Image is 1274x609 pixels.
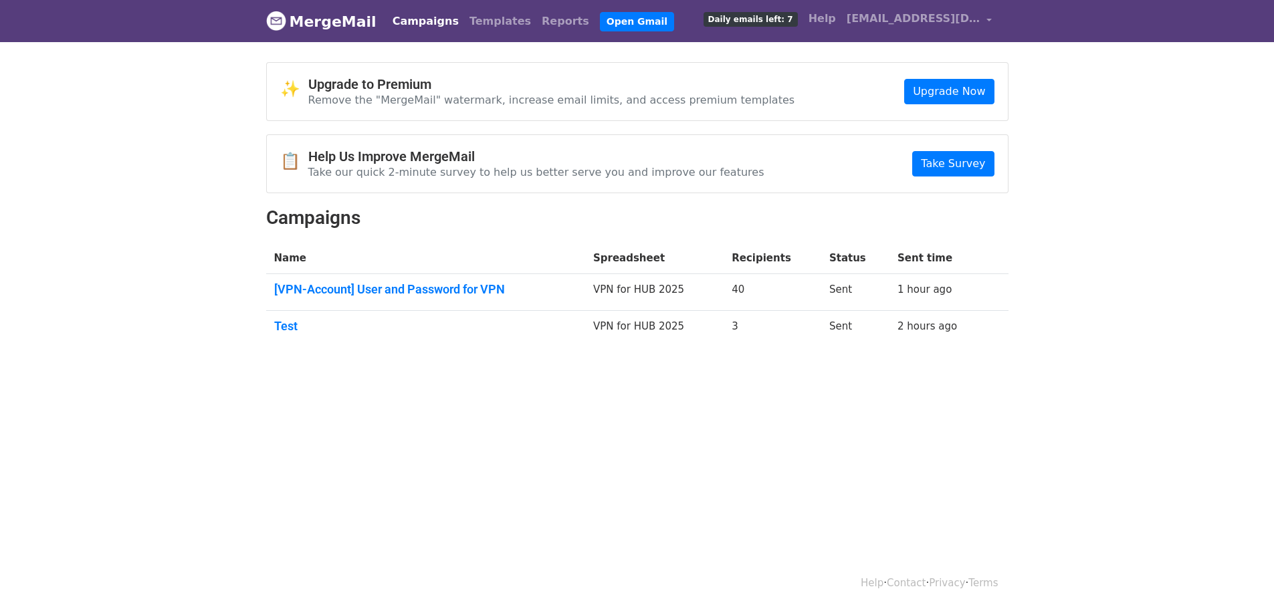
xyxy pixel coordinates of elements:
img: MergeMail logo [266,11,286,31]
th: Name [266,243,585,274]
a: Help [861,577,883,589]
td: Sent [821,310,889,346]
p: Take our quick 2-minute survey to help us better serve you and improve our features [308,165,764,179]
a: Templates [464,8,536,35]
a: Test [274,319,577,334]
td: VPN for HUB 2025 [585,274,724,311]
a: 1 hour ago [897,283,952,295]
span: ✨ [280,80,308,99]
a: Open Gmail [600,12,674,31]
h2: Campaigns [266,207,1008,229]
a: [EMAIL_ADDRESS][DOMAIN_NAME] [841,5,998,37]
a: Campaigns [387,8,464,35]
span: Daily emails left: 7 [704,12,798,27]
a: 2 hours ago [897,320,957,332]
h4: Help Us Improve MergeMail [308,148,764,164]
a: Terms [968,577,998,589]
h4: Upgrade to Premium [308,76,795,92]
iframe: Chat Widget [1207,545,1274,609]
th: Spreadsheet [585,243,724,274]
td: 40 [724,274,821,311]
a: Reports [536,8,595,35]
a: Help [803,5,841,32]
span: [EMAIL_ADDRESS][DOMAIN_NAME] [847,11,980,27]
td: VPN for HUB 2025 [585,310,724,346]
a: Take Survey [912,151,994,176]
a: Privacy [929,577,965,589]
p: Remove the "MergeMail" watermark, increase email limits, and access premium templates [308,93,795,107]
div: วิดเจ็ตการแชท [1207,545,1274,609]
th: Recipients [724,243,821,274]
a: [VPN-Account] User and Password for VPN [274,282,577,297]
a: Daily emails left: 7 [698,5,803,32]
a: MergeMail [266,7,377,35]
a: Contact [887,577,926,589]
span: 📋 [280,152,308,171]
th: Status [821,243,889,274]
th: Sent time [889,243,987,274]
a: Upgrade Now [904,79,994,104]
td: 3 [724,310,821,346]
td: Sent [821,274,889,311]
